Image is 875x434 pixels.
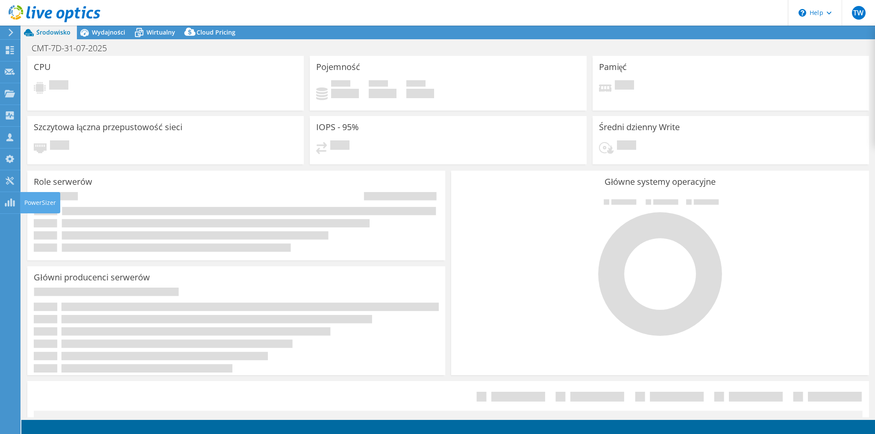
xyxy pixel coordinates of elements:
[406,80,426,89] span: Łącznie
[34,177,92,186] h3: Role serwerów
[331,89,359,98] h4: 0 GiB
[34,122,182,132] h3: Szczytowa łączna przepustowość sieci
[92,28,125,36] span: Wydajności
[197,28,235,36] span: Cloud Pricing
[599,62,627,72] h3: Pamięć
[331,80,350,89] span: Użytkownik
[369,80,388,89] span: Wolne
[36,28,70,36] span: Środowisko
[330,140,349,152] span: Oczekuje
[34,62,51,72] h3: CPU
[458,177,863,186] h3: Główne systemy operacyjne
[34,273,150,282] h3: Główni producenci serwerów
[617,140,636,152] span: Oczekuje
[406,89,434,98] h4: 0 GiB
[28,44,120,53] h1: CMT-7D-31-07-2025
[316,62,360,72] h3: Pojemność
[799,9,806,17] svg: \n
[599,122,680,132] h3: Średni dzienny Write
[852,6,866,20] span: TW
[20,192,60,213] div: PowerSizer
[615,80,634,92] span: Oczekuje
[316,122,359,132] h3: IOPS - 95%
[147,28,175,36] span: Wirtualny
[369,89,396,98] h4: 0 GiB
[50,140,69,152] span: Oczekuje
[49,80,68,92] span: Oczekuje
